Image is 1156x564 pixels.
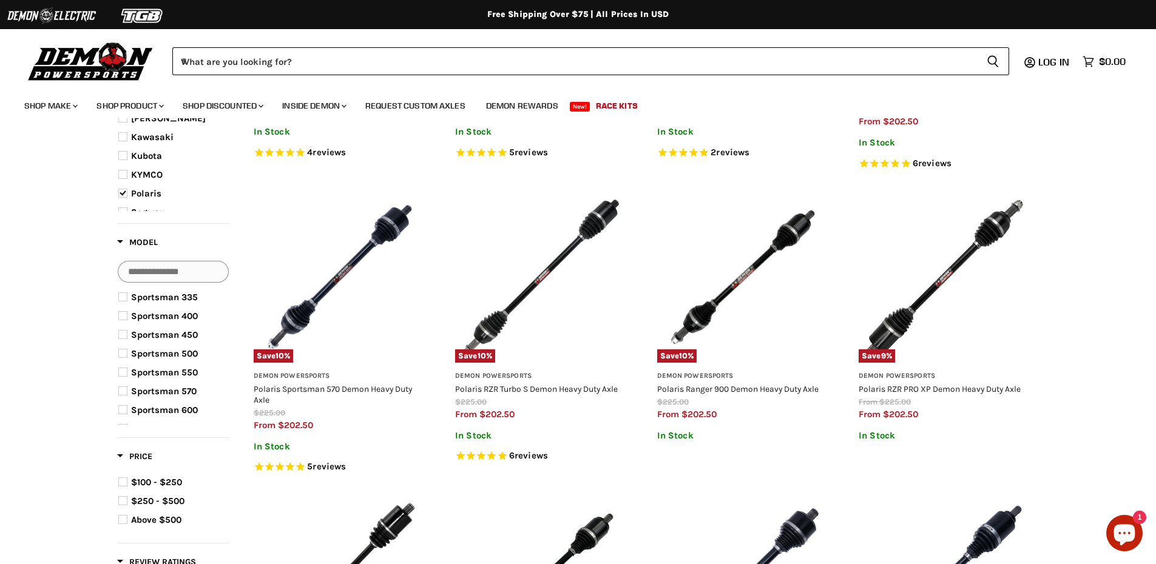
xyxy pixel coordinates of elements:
h3: Demon Powersports [657,372,829,381]
p: In Stock [455,127,627,137]
a: Polaris Sportsman 570 Demon Heavy Duty Axle [254,384,412,405]
span: $225.00 [657,397,689,406]
span: 6 reviews [509,450,548,461]
a: Polaris Ranger 900 Demon Heavy Duty AxleSave10% [657,192,829,363]
span: Sportsman 570 [131,386,197,397]
span: Save % [859,349,895,363]
span: Model [117,237,158,247]
input: When autocomplete results are available use up and down arrows to review and enter to select [172,47,977,75]
a: Shop Discounted [174,93,271,118]
span: 5 reviews [509,147,548,158]
span: 6 reviews [913,158,952,169]
h3: Demon Powersports [254,372,425,381]
span: $202.50 [278,420,313,431]
p: In Stock [455,431,627,441]
span: reviews [313,461,346,472]
input: Search Options [118,261,229,283]
a: Polaris Ranger 900 Demon Heavy Duty Axle [657,384,819,394]
img: TGB Logo 2 [97,4,188,27]
span: Sportsman 600 [131,405,198,415]
span: reviews [515,450,548,461]
span: reviews [716,147,749,158]
div: Free Shipping Over $75 | All Prices In USD [93,9,1064,20]
span: $202.50 [883,116,918,127]
button: Filter by Price [117,451,152,466]
span: Rated 5.0 out of 5 stars 6 reviews [859,158,1030,170]
a: Request Custom Axles [356,93,475,118]
span: $225.00 [455,397,487,406]
p: In Stock [657,431,829,441]
span: Price [117,451,152,462]
span: Sportsman 400 [131,311,198,321]
ul: Main menu [15,89,1123,118]
img: Polaris Sportsman 570 Demon Heavy Duty Axle [254,192,425,363]
span: from [254,420,275,431]
span: $225.00 [879,397,911,406]
span: Above $500 [131,514,181,525]
h3: Demon Powersports [455,372,627,381]
span: Save % [254,349,294,363]
span: 9 [881,351,886,360]
span: $225.00 [254,408,285,417]
span: 2 reviews [711,147,749,158]
p: In Stock [859,138,1030,148]
button: Search [977,47,1009,75]
a: Shop Product [87,93,171,118]
p: In Stock [657,127,829,137]
span: reviews [918,158,952,169]
a: Polaris RZR Turbo S Demon Heavy Duty Axle [455,384,618,394]
span: Rated 5.0 out of 5 stars 2 reviews [657,147,829,159]
span: 10 [478,351,486,360]
a: Race Kits [587,93,647,118]
span: $100 - $250 [131,477,182,488]
img: Polaris Ranger 900 Demon Heavy Duty Axle [657,192,829,363]
span: Save % [455,349,495,363]
span: from [859,116,881,127]
span: $202.50 [883,409,918,420]
span: from [859,409,881,420]
img: Demon Electric Logo 2 [6,4,97,27]
img: Polaris RZR PRO XP Demon Heavy Duty Axle [859,192,1030,363]
span: 5 reviews [307,461,346,472]
span: 10 [679,351,688,360]
span: $202.50 [681,409,717,420]
span: Sportsman 500 [131,348,198,359]
span: Rated 4.8 out of 5 stars 6 reviews [455,450,627,463]
span: $250 - $500 [131,495,184,506]
a: Polaris RZR Turbo S Demon Heavy Duty AxleSave10% [455,192,627,363]
p: In Stock [254,127,425,137]
span: Kawasaki [131,132,174,143]
span: KYMCO [131,169,163,180]
a: Demon Rewards [477,93,567,118]
span: from [657,409,679,420]
inbox-online-store-chat: Shopify online store chat [1103,515,1146,554]
span: [PERSON_NAME] [131,113,206,124]
span: Rated 5.0 out of 5 stars 5 reviews [254,461,425,474]
span: Sportsman 335 [131,292,198,303]
span: Log in [1038,56,1069,68]
a: Log in [1033,56,1077,67]
img: Polaris RZR Turbo S Demon Heavy Duty Axle [455,192,627,363]
span: 10 [275,351,284,360]
img: Demon Powersports [24,39,157,82]
span: from [455,409,477,420]
button: Filter by Model [117,237,158,252]
a: $0.00 [1077,53,1132,70]
span: from [859,397,877,406]
a: Inside Demon [273,93,354,118]
span: reviews [515,147,548,158]
span: 4 reviews [307,147,346,158]
p: In Stock [859,431,1030,441]
span: $202.50 [479,409,515,420]
span: Rated 5.0 out of 5 stars 5 reviews [455,147,627,159]
a: Polaris RZR PRO XP Demon Heavy Duty AxleSave9% [859,192,1030,363]
span: Polaris [131,188,161,199]
span: Sportsman 550 [131,367,198,378]
span: Sportsman 700 [131,423,197,434]
span: Segway [131,207,164,218]
span: Rated 5.0 out of 5 stars 4 reviews [254,147,425,159]
a: Polaris RZR PRO XP Demon Heavy Duty Axle [859,384,1021,394]
span: Kubota [131,150,162,161]
form: Product [172,47,1009,75]
span: $0.00 [1099,56,1126,67]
